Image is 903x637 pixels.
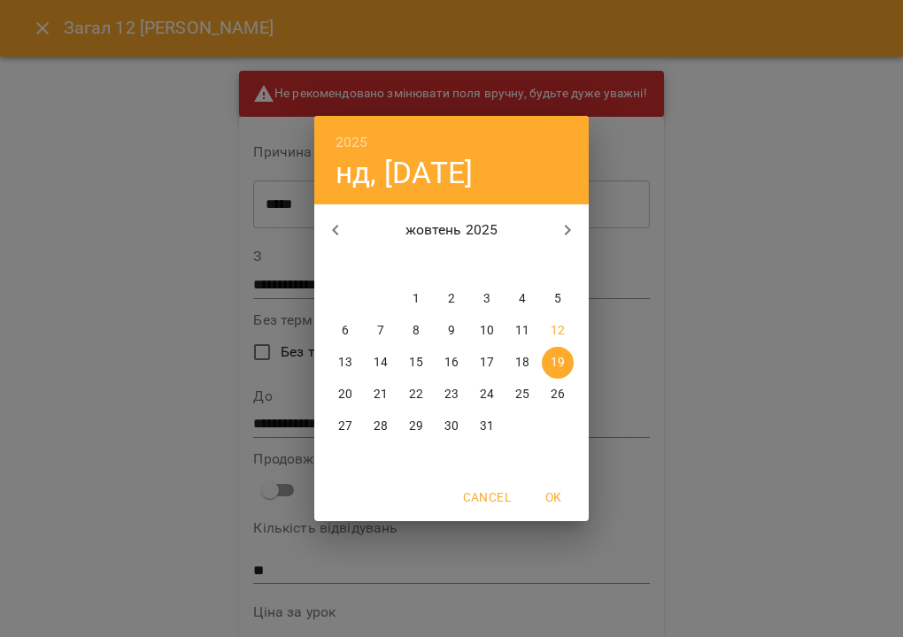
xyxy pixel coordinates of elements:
[338,386,352,403] p: 20
[374,354,388,372] p: 14
[329,411,361,442] button: 27
[480,418,494,435] p: 31
[365,315,397,347] button: 7
[542,379,574,411] button: 26
[463,487,511,508] span: Cancel
[436,347,467,379] button: 16
[515,322,529,340] p: 11
[329,379,361,411] button: 20
[342,322,349,340] p: 6
[444,418,459,435] p: 30
[519,290,526,308] p: 4
[400,411,432,442] button: 29
[448,322,455,340] p: 9
[515,354,529,372] p: 18
[525,481,582,513] button: OK
[542,283,574,315] button: 5
[338,418,352,435] p: 27
[515,386,529,403] p: 25
[471,411,503,442] button: 31
[436,379,467,411] button: 23
[329,257,361,274] span: пн
[329,315,361,347] button: 6
[444,386,459,403] p: 23
[471,283,503,315] button: 3
[365,257,397,274] span: вт
[377,322,384,340] p: 7
[400,283,432,315] button: 1
[471,379,503,411] button: 24
[471,315,503,347] button: 10
[551,322,565,340] p: 12
[400,379,432,411] button: 22
[400,347,432,379] button: 15
[357,219,547,241] p: жовтень 2025
[532,487,575,508] span: OK
[409,418,423,435] p: 29
[448,290,455,308] p: 2
[480,386,494,403] p: 24
[551,386,565,403] p: 26
[471,257,503,274] span: пт
[365,379,397,411] button: 21
[336,155,473,191] button: нд, [DATE]
[338,354,352,372] p: 13
[329,347,361,379] button: 13
[483,290,490,308] p: 3
[365,347,397,379] button: 14
[444,354,459,372] p: 16
[436,411,467,442] button: 30
[506,315,538,347] button: 11
[551,354,565,372] p: 19
[436,283,467,315] button: 2
[409,354,423,372] p: 15
[400,257,432,274] span: ср
[542,257,574,274] span: нд
[413,322,420,340] p: 8
[554,290,561,308] p: 5
[365,411,397,442] button: 28
[413,290,420,308] p: 1
[436,315,467,347] button: 9
[542,315,574,347] button: 12
[471,347,503,379] button: 17
[374,386,388,403] p: 21
[336,130,368,155] button: 2025
[542,347,574,379] button: 19
[506,283,538,315] button: 4
[409,386,423,403] p: 22
[506,347,538,379] button: 18
[480,322,494,340] p: 10
[506,257,538,274] span: сб
[400,315,432,347] button: 8
[436,257,467,274] span: чт
[480,354,494,372] p: 17
[506,379,538,411] button: 25
[374,418,388,435] p: 28
[456,481,518,513] button: Cancel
